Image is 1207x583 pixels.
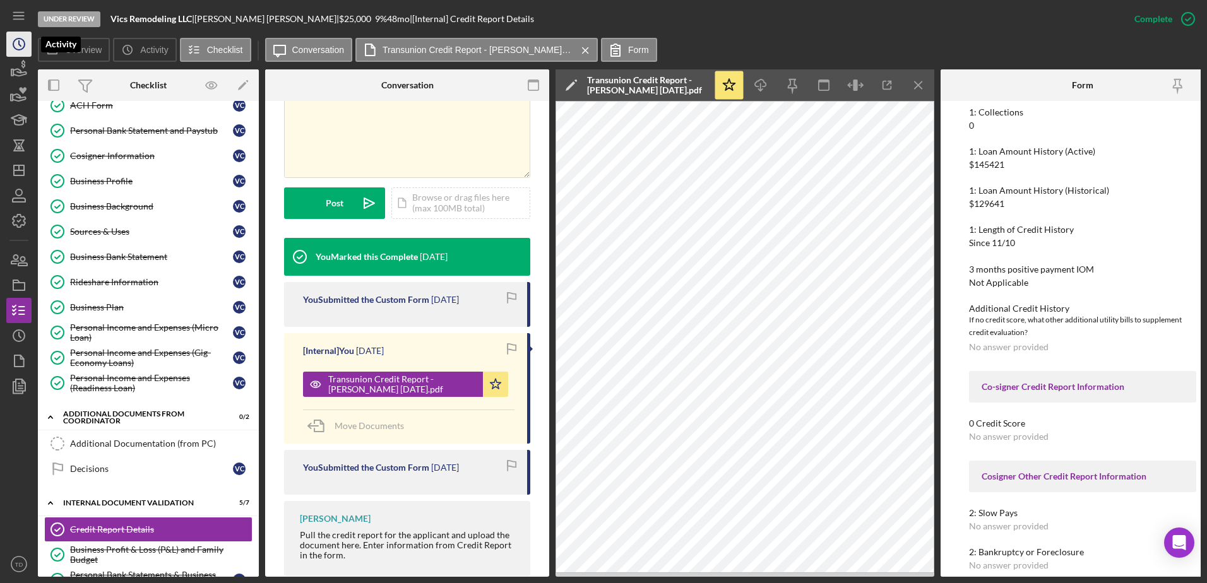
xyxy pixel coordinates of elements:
text: TD [15,561,23,568]
span: $25,000 [339,13,371,24]
div: Cosigner Other Credit Report Information [982,471,1184,481]
div: You Marked this Complete [316,252,418,262]
div: Co-signer Credit Report Information [982,382,1184,392]
button: Activity [113,38,176,62]
label: Checklist [207,45,243,55]
div: V C [233,462,246,475]
div: Since 11/10 [969,238,1015,248]
div: [PERSON_NAME] [300,514,371,524]
div: Business Profile [70,176,233,186]
div: $145421 [969,160,1004,170]
a: Additional Documentation (from PC) [44,431,253,456]
a: Business ProfileVC [44,168,253,194]
div: Rideshare Information [70,277,233,287]
div: Business Profit & Loss (P&L) and Family Budget [70,545,252,565]
div: Form [1072,80,1093,90]
a: Personal Income and Expenses (Readiness Loan)VC [44,370,253,396]
div: Personal Income and Expenses (Readiness Loan) [70,373,233,393]
a: Business BackgroundVC [44,194,253,219]
div: Credit Report Details [70,524,252,534]
div: V C [233,150,246,162]
div: 2: Bankruptcy or Foreclosure [969,547,1196,557]
a: Business Profit & Loss (P&L) and Family Budget [44,542,253,567]
div: V C [233,200,246,213]
div: V C [233,326,246,339]
div: Conversation [381,80,434,90]
button: Overview [38,38,110,62]
a: DecisionsVC [44,456,253,481]
div: 1: Loan Amount History (Active) [969,146,1196,156]
div: V C [233,99,246,112]
a: Business PlanVC [44,295,253,320]
div: No answer provided [969,521,1049,531]
div: Personal Income and Expenses (Micro Loan) [70,322,233,343]
time: 2025-08-25 13:51 [431,462,459,473]
div: Under Review [38,11,100,27]
div: Checklist [130,80,167,90]
div: [Internal] You [303,346,354,356]
span: Move Documents [335,420,404,431]
div: No answer provided [969,560,1049,570]
div: You Submitted the Custom Form [303,462,429,473]
button: Conversation [265,38,353,62]
div: Post [326,187,343,219]
div: Complete [1134,6,1172,32]
div: Business Plan [70,302,233,312]
div: 0 Credit Score [969,418,1196,428]
div: Decisions [70,464,233,474]
label: Transunion Credit Report - [PERSON_NAME] [DATE].pdf [383,45,572,55]
div: Transunion Credit Report - [PERSON_NAME] [DATE].pdf [587,75,707,95]
div: V C [233,175,246,187]
a: Personal Income and Expenses (Micro Loan)VC [44,320,253,345]
div: V C [233,276,246,288]
div: ACH Form [70,100,233,110]
div: V C [233,351,246,364]
div: You Submitted the Custom Form [303,295,429,305]
div: Personal Income and Expenses (Gig-Economy Loans) [70,348,233,368]
label: Overview [65,45,102,55]
a: Credit Report Details [44,517,253,542]
label: Conversation [292,45,345,55]
div: V C [233,377,246,389]
time: 2025-08-26 18:35 [431,295,459,305]
a: Personal Bank Statement and PaystubVC [44,118,253,143]
time: 2025-08-26 18:35 [420,252,448,262]
a: Sources & UsesVC [44,219,253,244]
div: V C [233,225,246,238]
div: 1: Length of Credit History [969,225,1196,235]
div: 48 mo [387,14,410,24]
button: TD [6,551,32,577]
a: Rideshare InformationVC [44,269,253,295]
div: | [Internal] Credit Report Details [410,14,534,24]
div: Personal Bank Statement and Paystub [70,126,233,136]
button: Move Documents [303,410,417,442]
div: 5 / 7 [227,499,249,507]
div: 3 months positive payment IOM [969,264,1196,274]
button: Transunion Credit Report - [PERSON_NAME] [DATE].pdf [355,38,598,62]
div: Cosigner Information [70,151,233,161]
div: Open Intercom Messenger [1164,527,1194,558]
div: V C [233,301,246,314]
div: Internal Document Validation [63,499,218,507]
div: Business Background [70,201,233,211]
div: No answer provided [969,342,1049,352]
div: Not Applicable [969,278,1028,288]
div: If no credit score, what other additional utility bills to supplement credit evaluation? [969,314,1196,339]
a: Cosigner InformationVC [44,143,253,168]
b: Vics Remodeling LLC [110,13,192,24]
button: Checklist [180,38,251,62]
div: Additional Documentation (from PC) [70,439,252,449]
div: Transunion Credit Report - [PERSON_NAME] [DATE].pdf [328,374,477,394]
button: Complete [1122,6,1201,32]
time: 2025-08-25 19:15 [356,346,384,356]
div: 0 [969,121,974,131]
label: Activity [140,45,168,55]
div: 0 / 2 [227,413,249,421]
div: $129641 [969,199,1004,209]
div: Sources & Uses [70,227,233,237]
div: No answer provided [969,432,1049,442]
div: V C [233,250,246,263]
div: 1: Loan Amount History (Historical) [969,185,1196,196]
div: V C [233,124,246,137]
div: 1: Collections [969,107,1196,117]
